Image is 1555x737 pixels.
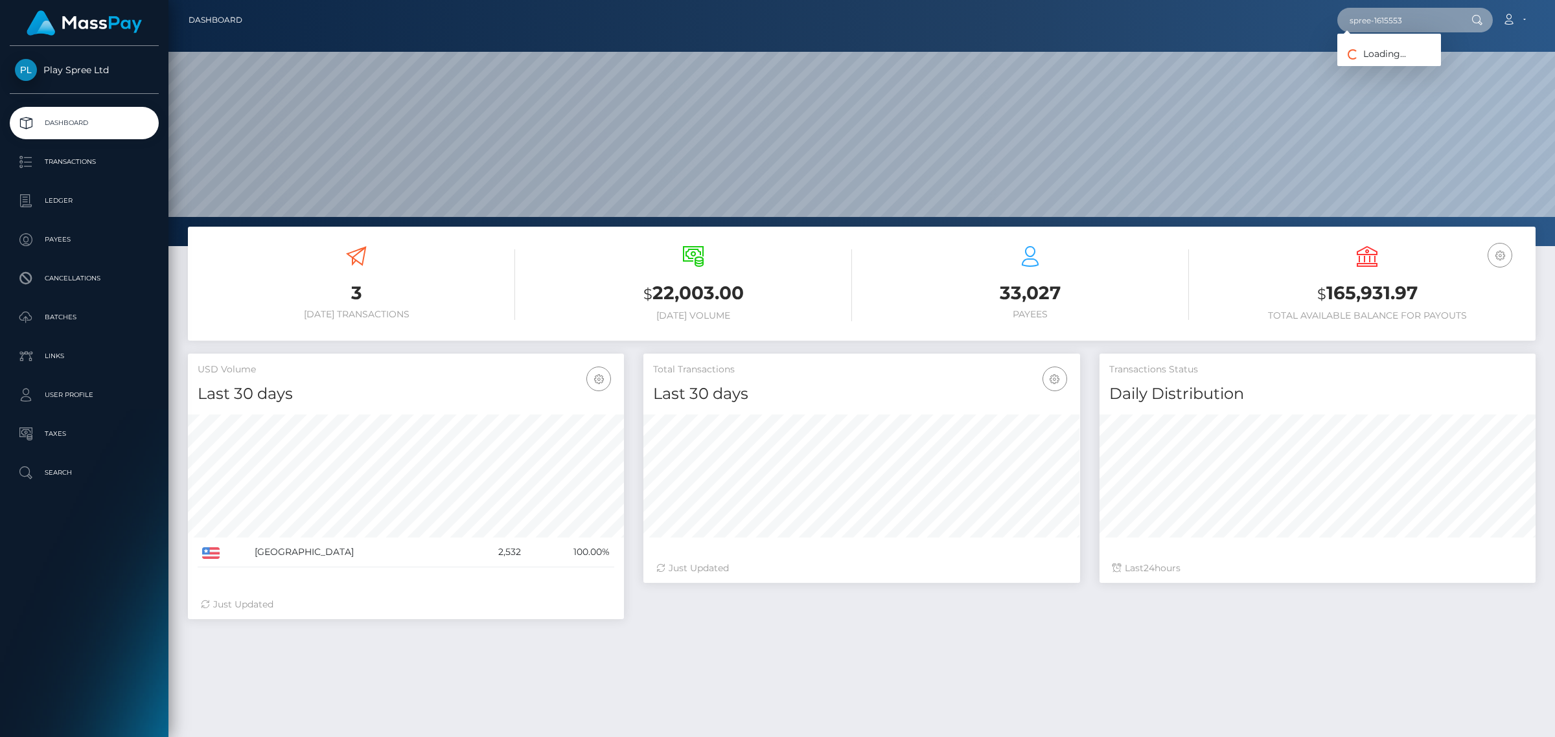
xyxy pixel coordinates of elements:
[1109,383,1526,405] h4: Daily Distribution
[202,547,220,559] img: US.png
[198,383,614,405] h4: Last 30 days
[201,598,611,611] div: Just Updated
[10,418,159,450] a: Taxes
[653,363,1070,376] h5: Total Transactions
[198,309,515,320] h6: [DATE] Transactions
[10,107,159,139] a: Dashboard
[643,285,652,303] small: $
[198,363,614,376] h5: USD Volume
[656,561,1066,575] div: Just Updated
[189,6,242,34] a: Dashboard
[871,309,1189,320] h6: Payees
[27,10,142,36] img: MassPay Logo
[463,538,525,567] td: 2,532
[15,113,154,133] p: Dashboard
[10,301,159,334] a: Batches
[250,538,463,567] td: [GEOGRAPHIC_DATA]
[10,379,159,411] a: User Profile
[10,64,159,76] span: Play Spree Ltd
[1109,363,1526,376] h5: Transactions Status
[15,230,154,249] p: Payees
[10,146,159,178] a: Transactions
[535,310,852,321] h6: [DATE] Volume
[1337,48,1406,60] span: Loading...
[15,463,154,482] p: Search
[10,185,159,217] a: Ledger
[653,383,1070,405] h4: Last 30 days
[15,308,154,327] p: Batches
[10,457,159,489] a: Search
[10,340,159,372] a: Links
[525,538,615,567] td: 100.00%
[15,424,154,444] p: Taxes
[15,346,154,366] p: Links
[1144,562,1155,574] span: 24
[198,280,515,306] h3: 3
[1317,285,1326,303] small: $
[1112,561,1523,575] div: Last hours
[871,280,1189,306] h3: 33,027
[15,59,37,81] img: Play Spree Ltd
[15,152,154,172] p: Transactions
[10,262,159,295] a: Cancellations
[15,191,154,210] p: Ledger
[535,280,852,307] h3: 22,003.00
[1208,280,1526,307] h3: 165,931.97
[1208,310,1526,321] h6: Total Available Balance for Payouts
[1337,8,1459,32] input: Search...
[10,223,159,256] a: Payees
[15,385,154,405] p: User Profile
[15,269,154,288] p: Cancellations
